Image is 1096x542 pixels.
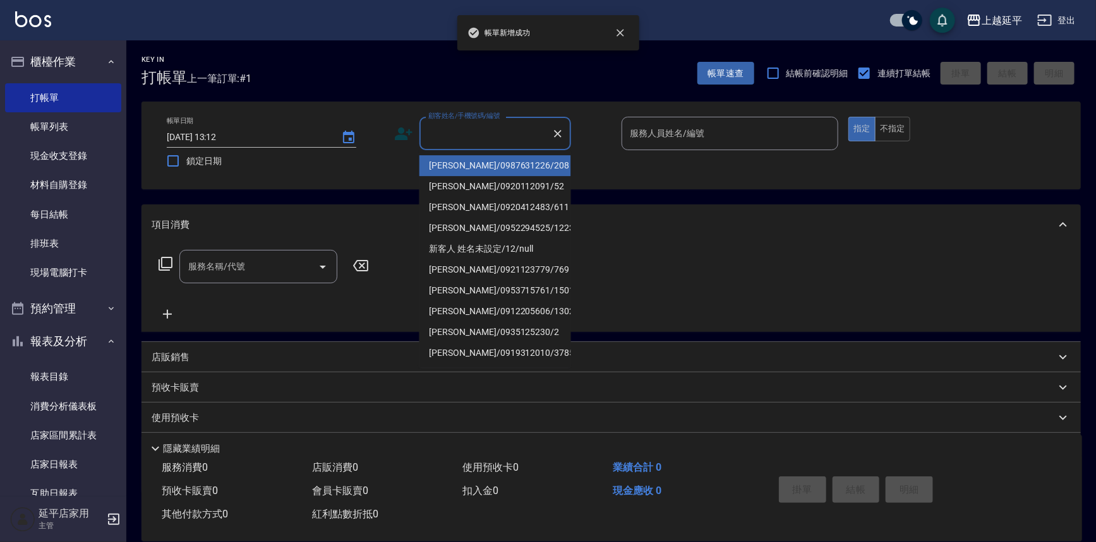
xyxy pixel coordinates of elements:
[419,155,571,176] li: [PERSON_NAME]/0987631226/208
[152,411,199,425] p: 使用預收卡
[162,461,208,473] span: 服務消費 0
[152,381,199,394] p: 預收卡販賣
[419,301,571,322] li: [PERSON_NAME]/0912205606/1302
[419,343,571,363] li: [PERSON_NAME]/0919312010/3785
[187,71,252,86] span: 上一筆訂單:#1
[5,479,121,508] a: 互助日報表
[419,280,571,301] li: [PERSON_NAME]/0953715761/15012
[312,508,378,520] span: 紅利點數折抵 0
[142,342,1081,372] div: 店販銷售
[142,433,1081,463] div: 其他付款方式
[334,122,364,153] button: Choose date, selected date is 2025-08-17
[606,19,634,47] button: close
[549,125,567,143] button: Clear
[162,508,228,520] span: 其他付款方式 0
[875,117,910,141] button: 不指定
[142,69,187,86] h3: 打帳單
[1032,9,1081,32] button: 登出
[419,363,571,384] li: [PERSON_NAME]/0920723396/125
[697,62,754,85] button: 帳單速查
[39,520,103,531] p: 主管
[419,322,571,343] li: [PERSON_NAME]/0935125230/2
[5,258,121,287] a: 現場電腦打卡
[186,155,222,168] span: 鎖定日期
[312,461,358,473] span: 店販消費 0
[142,403,1081,433] div: 使用預收卡
[312,485,368,497] span: 會員卡販賣 0
[419,239,571,259] li: 新客人 姓名未設定/12/null
[5,450,121,479] a: 店家日報表
[152,351,190,364] p: 店販銷售
[5,83,121,112] a: 打帳單
[5,292,121,325] button: 預約管理
[961,8,1027,33] button: 上越延平
[786,67,848,80] span: 結帳前確認明細
[5,421,121,450] a: 店家區間累計表
[5,141,121,170] a: 現金收支登錄
[142,372,1081,403] div: 預收卡販賣
[428,111,500,121] label: 顧客姓名/手機號碼/編號
[613,485,661,497] span: 現金應收 0
[152,218,190,232] p: 項目消費
[15,11,51,27] img: Logo
[419,218,571,239] li: [PERSON_NAME]/0952294525/1223
[5,362,121,391] a: 報表目錄
[5,112,121,141] a: 帳單列表
[162,485,218,497] span: 預收卡販賣 0
[167,127,328,148] input: YYYY/MM/DD hh:mm
[142,56,187,64] h2: Key In
[5,200,121,229] a: 每日結帳
[877,67,930,80] span: 連續打單結帳
[10,507,35,532] img: Person
[982,13,1022,28] div: 上越延平
[5,170,121,199] a: 材料自購登錄
[462,461,519,473] span: 使用預收卡 0
[5,45,121,78] button: 櫃檯作業
[419,197,571,218] li: [PERSON_NAME]/0920412483/611
[163,442,220,456] p: 隱藏業績明細
[462,485,498,497] span: 扣入金 0
[5,229,121,258] a: 排班表
[39,507,103,520] h5: 延平店家用
[167,116,193,126] label: 帳單日期
[313,257,333,277] button: Open
[467,27,531,39] span: 帳單新增成功
[5,325,121,358] button: 報表及分析
[930,8,955,33] button: save
[142,204,1081,245] div: 項目消費
[419,176,571,197] li: [PERSON_NAME]/0920112091/52
[848,117,876,141] button: 指定
[5,392,121,421] a: 消費分析儀表板
[419,259,571,280] li: [PERSON_NAME]/0921123779/769
[613,461,661,473] span: 業績合計 0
